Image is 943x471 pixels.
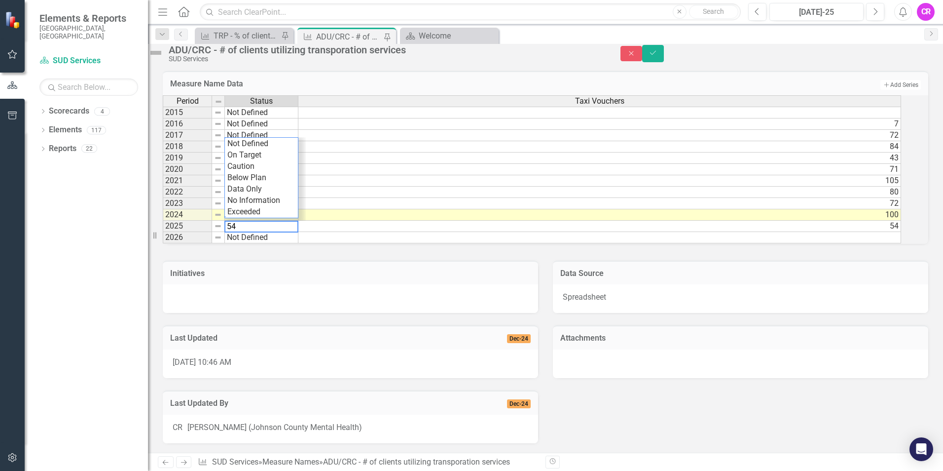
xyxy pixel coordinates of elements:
input: Search Below... [39,78,138,96]
td: 2019 [163,153,212,164]
span: Search [703,7,724,15]
td: 2016 [163,118,212,130]
td: 2022 [163,187,212,198]
a: Welcome [402,30,496,42]
a: SUD Services [212,457,258,467]
td: Caution [225,161,298,172]
img: 8DAGhfEEPCf229AAAAAElFTkSuQmCC [214,211,222,219]
img: 8DAGhfEEPCf229AAAAAElFTkSuQmCC [214,177,222,185]
a: Reports [49,143,76,155]
img: 8DAGhfEEPCf229AAAAAElFTkSuQmCC [214,199,222,207]
button: [DATE]-25 [769,3,864,21]
td: On Target [225,150,298,161]
td: 2021 [163,175,212,187]
div: [DATE] 10:46 AM [163,350,538,378]
h3: Attachments [560,334,921,343]
a: Scorecards [49,106,89,117]
img: 8DAGhfEEPCf229AAAAAElFTkSuQmCC [214,234,222,241]
td: No Information [225,195,298,206]
button: Search [689,5,738,19]
button: CR [917,3,935,21]
img: ClearPoint Strategy [5,11,22,29]
td: 100 [298,209,901,221]
img: 8DAGhfEEPCf229AAAAAElFTkSuQmCC [214,120,222,128]
h3: Last Updated By [170,399,427,408]
img: 8DAGhfEEPCf229AAAAAElFTkSuQmCC [214,143,222,151]
div: 117 [87,126,106,134]
div: CR [173,422,182,433]
div: Welcome [419,30,496,42]
td: 72 [298,130,901,141]
img: 8DAGhfEEPCf229AAAAAElFTkSuQmCC [214,109,222,117]
td: 43 [298,153,901,164]
td: Not Defined [225,130,298,141]
div: ADU/CRC - # of clients utilizing transporation services [169,44,601,55]
td: Data Only [225,184,298,195]
img: 8DAGhfEEPCf229AAAAAElFTkSuQmCC [214,154,222,162]
span: Period [177,97,199,106]
div: ADU/CRC - # of clients utilizing transporation services [316,31,381,43]
td: 2026 [163,232,212,243]
span: Dec-24 [507,399,531,408]
img: 8DAGhfEEPCf229AAAAAElFTkSuQmCC [214,165,222,173]
td: 2015 [163,107,212,118]
td: Not Defined [225,232,298,243]
img: 8DAGhfEEPCf229AAAAAElFTkSuQmCC [214,188,222,196]
div: SUD Services [169,55,601,63]
button: Add Series [880,80,921,90]
td: 105 [298,175,901,187]
div: » » [198,457,538,468]
h3: Measure Name Data [170,79,653,88]
img: 8DAGhfEEPCf229AAAAAElFTkSuQmCC [214,131,222,139]
td: 2023 [163,198,212,209]
td: 84 [298,141,901,153]
input: Search ClearPoint... [200,3,741,21]
span: Status [250,97,273,106]
div: [DATE]-25 [773,6,860,18]
h3: Last Updated [170,334,411,343]
td: Exceeded [225,206,298,218]
td: 54 [298,221,901,232]
span: Dec-24 [507,334,531,343]
span: Taxi Vouchers [575,97,624,106]
span: Elements & Reports [39,12,138,24]
td: 2020 [163,164,212,175]
a: Measure Names [262,457,319,467]
td: 71 [298,164,901,175]
td: Not Defined [225,107,298,118]
img: 8DAGhfEEPCf229AAAAAElFTkSuQmCC [215,98,222,106]
small: [GEOGRAPHIC_DATA], [GEOGRAPHIC_DATA] [39,24,138,40]
a: TRP - % of clients sent by ambulance to the hospital [197,30,279,42]
td: 2024 [163,209,212,221]
td: 80 [298,187,901,198]
td: Not Defined [225,118,298,130]
div: Open Intercom Messenger [909,437,933,461]
h3: Data Source [560,269,921,278]
td: Below Plan [225,172,298,184]
a: Elements [49,124,82,136]
div: 4 [94,107,110,116]
td: 2025 [163,221,212,232]
img: 8DAGhfEEPCf229AAAAAElFTkSuQmCC [214,222,222,230]
div: 22 [81,145,97,153]
td: 2017 [163,130,212,141]
img: Not Defined [148,45,164,61]
div: TRP - % of clients sent by ambulance to the hospital [214,30,279,42]
td: Not Defined [225,138,298,150]
div: [PERSON_NAME] (Johnson County Mental Health) [187,422,362,433]
span: Spreadsheet [563,292,606,302]
td: 7 [298,118,901,130]
h3: Initiatives [170,269,531,278]
div: ADU/CRC - # of clients utilizing transporation services [323,457,510,467]
td: 72 [298,198,901,209]
a: SUD Services [39,55,138,67]
td: 2018 [163,141,212,153]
